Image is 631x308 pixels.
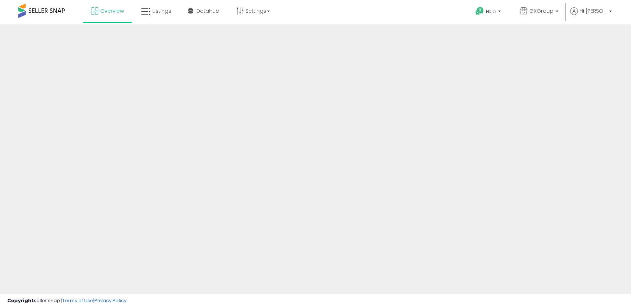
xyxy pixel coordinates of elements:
a: Privacy Policy [94,297,126,304]
span: Overview [100,7,124,15]
span: Help [486,8,496,15]
a: Terms of Use [62,297,93,304]
span: GXGroup [529,7,553,15]
span: DataHub [196,7,219,15]
i: Get Help [475,7,484,16]
strong: Copyright [7,297,34,304]
a: Hi [PERSON_NAME] [570,7,612,24]
span: Hi [PERSON_NAME] [580,7,607,15]
a: Help [470,1,508,24]
div: seller snap | | [7,297,126,304]
span: Listings [152,7,171,15]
